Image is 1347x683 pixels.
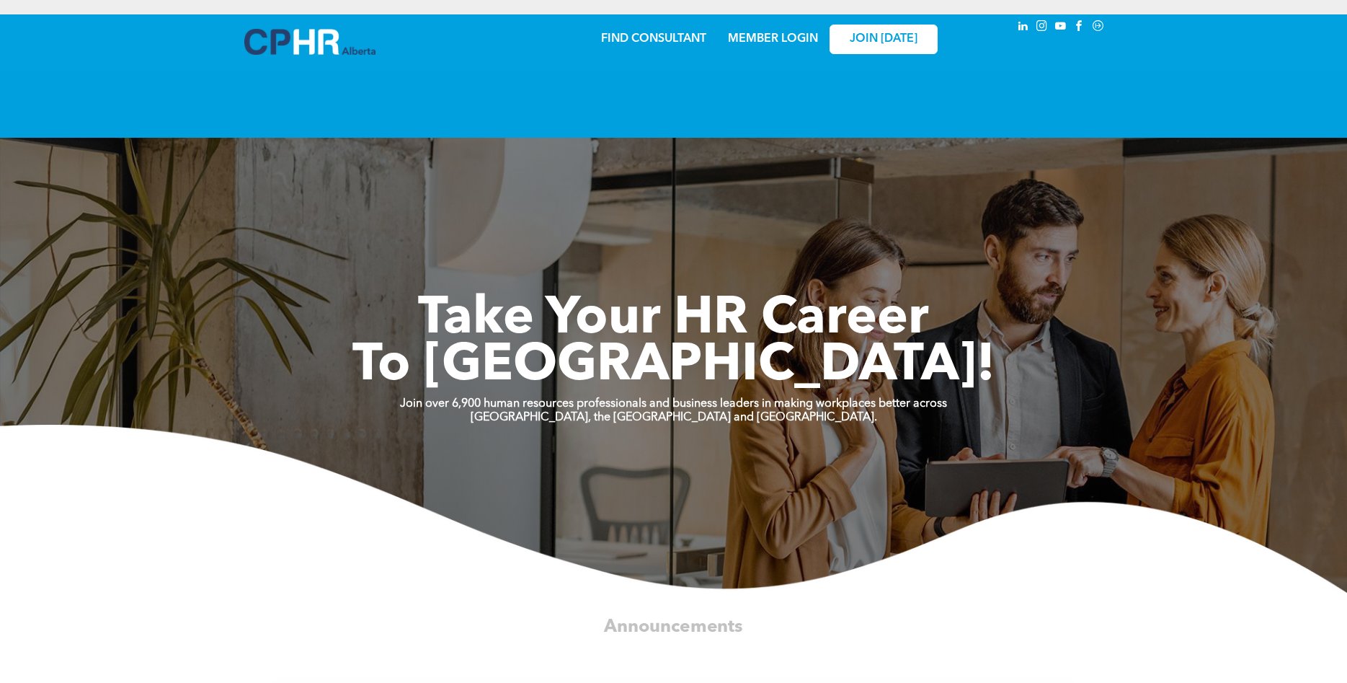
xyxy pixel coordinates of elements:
a: Social network [1090,18,1106,38]
strong: Join over 6,900 human resources professionals and business leaders in making workplaces better ac... [400,398,947,410]
span: Announcements [604,618,742,636]
span: To [GEOGRAPHIC_DATA]! [352,340,995,392]
strong: [GEOGRAPHIC_DATA], the [GEOGRAPHIC_DATA] and [GEOGRAPHIC_DATA]. [471,412,877,423]
img: A blue and white logo for cp alberta [244,29,375,55]
a: youtube [1053,18,1069,38]
a: facebook [1072,18,1088,38]
a: linkedin [1015,18,1031,38]
span: JOIN [DATE] [850,32,917,46]
a: JOIN [DATE] [830,25,938,54]
a: instagram [1034,18,1050,38]
a: MEMBER LOGIN [728,33,818,45]
span: Take Your HR Career [418,294,929,345]
a: FIND CONSULTANT [601,33,706,45]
